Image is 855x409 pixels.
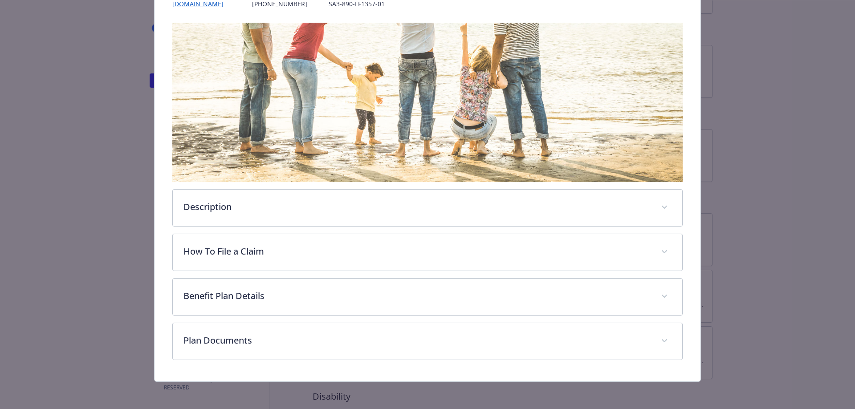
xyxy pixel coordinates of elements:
[183,334,651,347] p: Plan Documents
[183,200,651,214] p: Description
[172,23,683,182] img: banner
[173,279,683,315] div: Benefit Plan Details
[173,323,683,360] div: Plan Documents
[173,234,683,271] div: How To File a Claim
[183,289,651,303] p: Benefit Plan Details
[173,190,683,226] div: Description
[183,245,651,258] p: How To File a Claim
